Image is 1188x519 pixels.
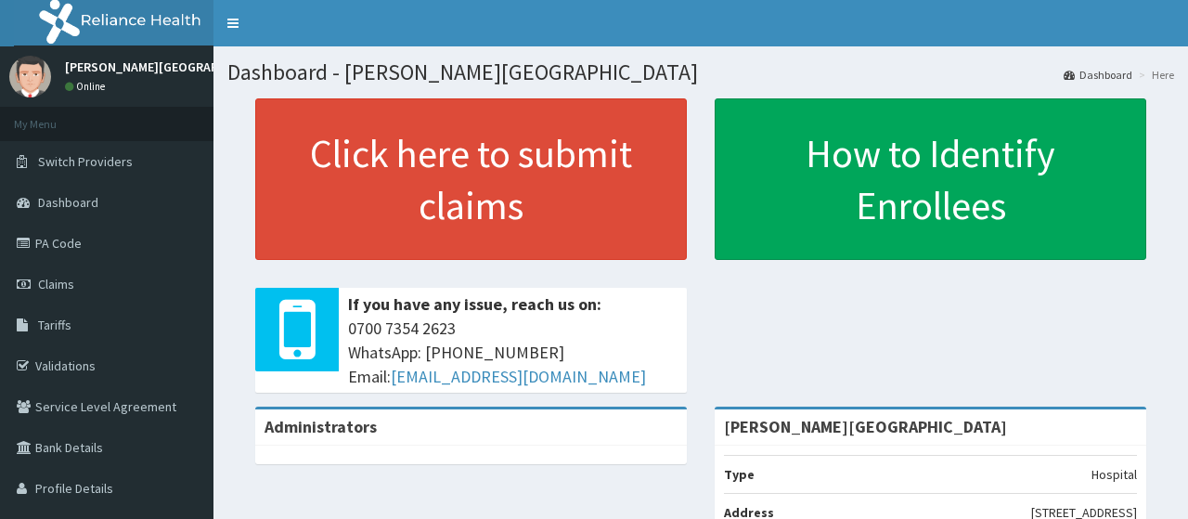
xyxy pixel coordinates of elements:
a: [EMAIL_ADDRESS][DOMAIN_NAME] [391,366,646,387]
span: Dashboard [38,194,98,211]
li: Here [1134,67,1174,83]
a: Click here to submit claims [255,98,687,260]
b: If you have any issue, reach us on: [348,293,601,315]
img: User Image [9,56,51,97]
b: Type [724,466,755,483]
h1: Dashboard - [PERSON_NAME][GEOGRAPHIC_DATA] [227,60,1174,84]
strong: [PERSON_NAME][GEOGRAPHIC_DATA] [724,416,1007,437]
a: Dashboard [1064,67,1132,83]
a: Online [65,80,110,93]
p: [PERSON_NAME][GEOGRAPHIC_DATA] [65,60,278,73]
b: Administrators [265,416,377,437]
span: Tariffs [38,317,71,333]
a: How to Identify Enrollees [715,98,1146,260]
span: Claims [38,276,74,292]
p: Hospital [1091,465,1137,484]
span: Switch Providers [38,153,133,170]
span: 0700 7354 2623 WhatsApp: [PHONE_NUMBER] Email: [348,317,678,388]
